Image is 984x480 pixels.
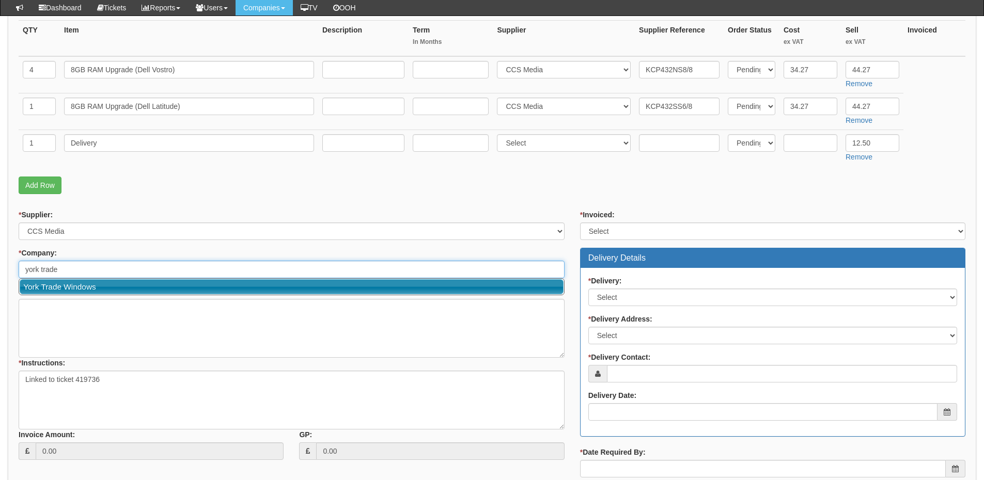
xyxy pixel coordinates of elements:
[19,20,60,56] th: QTY
[846,153,872,161] a: Remove
[846,79,872,88] a: Remove
[588,253,957,263] h3: Delivery Details
[20,279,564,294] a: York Trade Windows
[588,314,652,324] label: Delivery Address:
[724,20,779,56] th: Order Status
[409,20,493,56] th: Term
[903,20,965,56] th: Invoiced
[19,358,65,368] label: Instructions:
[580,210,615,220] label: Invoiced:
[588,276,622,286] label: Delivery:
[60,20,318,56] th: Item
[413,38,489,46] small: In Months
[841,20,903,56] th: Sell
[318,20,409,56] th: Description
[846,116,872,124] a: Remove
[635,20,724,56] th: Supplier Reference
[588,390,636,401] label: Delivery Date:
[588,352,651,362] label: Delivery Contact:
[784,38,837,46] small: ex VAT
[846,38,899,46] small: ex VAT
[779,20,841,56] th: Cost
[299,429,312,440] label: GP:
[19,429,75,440] label: Invoice Amount:
[19,210,53,220] label: Supplier:
[19,248,57,258] label: Company:
[493,20,635,56] th: Supplier
[19,177,61,194] a: Add Row
[580,447,646,457] label: Date Required By:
